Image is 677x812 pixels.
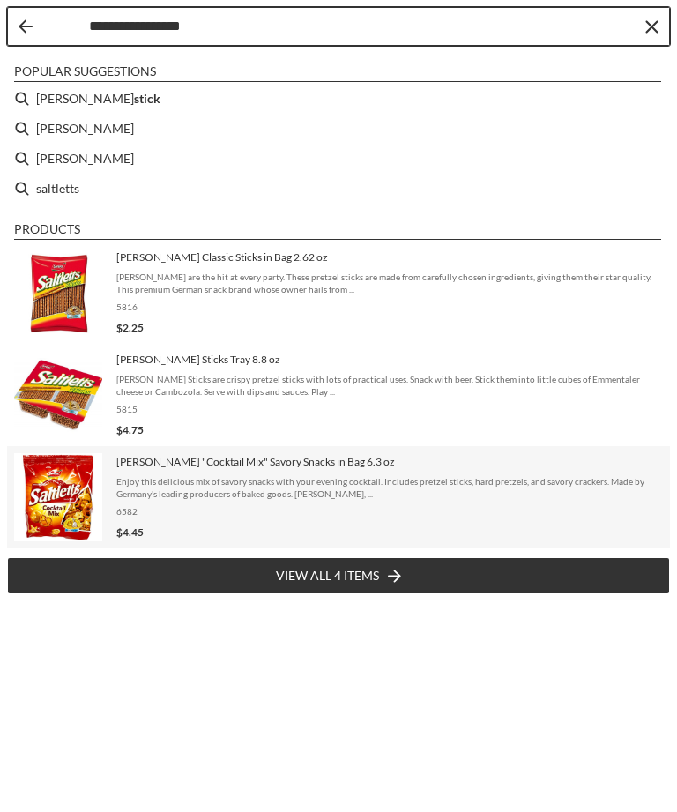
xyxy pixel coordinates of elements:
b: stick [134,88,160,108]
span: [PERSON_NAME] Sticks are crispy pretzel sticks with lots of practical uses. Snack with beer. Stic... [116,373,663,398]
span: $4.75 [116,423,144,436]
a: [PERSON_NAME] "Cocktail Mix" Savory Snacks in Bag 6.3 ozEnjoy this delicious mix of savory snacks... [14,453,663,541]
a: [PERSON_NAME] Classic Sticks in Bag 2.62 oz[PERSON_NAME] are the hit at every party. These pretze... [14,249,663,337]
li: Lorenz Saltletts Classic Sticks in Bag 2.62 oz [7,242,670,344]
li: Popular suggestions [14,63,661,82]
button: Clear [643,18,660,35]
li: lorenz saltletts stick [7,84,670,114]
span: 5815 [116,403,663,415]
li: View all 4 items [7,557,670,594]
span: 5816 [116,301,663,313]
span: [PERSON_NAME] Sticks Tray 8.8 oz [116,353,663,367]
span: [PERSON_NAME] are the hit at every party. These pretzel sticks are made from carefully chosen ing... [116,271,663,295]
a: [PERSON_NAME] Sticks Tray 8.8 oz[PERSON_NAME] Sticks are crispy pretzel sticks with lots of pract... [14,351,663,439]
li: Lorenz "Cocktail Mix" Savory Snacks in Bag 6.3 oz [7,446,670,548]
span: $2.25 [116,321,144,334]
span: [PERSON_NAME] "Cocktail Mix" Savory Snacks in Bag 6.3 oz [116,455,663,469]
button: Back [19,19,33,34]
li: saltletts [7,174,670,204]
li: lorenz [7,144,670,174]
li: lorenz saltletts [7,114,670,144]
span: [PERSON_NAME] Classic Sticks in Bag 2.62 oz [116,250,663,264]
span: Enjoy this delicious mix of savory snacks with your evening cocktail. Includes pretzel sticks, ha... [116,475,663,500]
span: 6582 [116,505,663,518]
li: Lorenz Saltletts Sticks Tray 8.8 oz [7,344,670,446]
span: View all 4 items [276,566,379,585]
li: Products [14,221,661,240]
span: $4.45 [116,525,144,539]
